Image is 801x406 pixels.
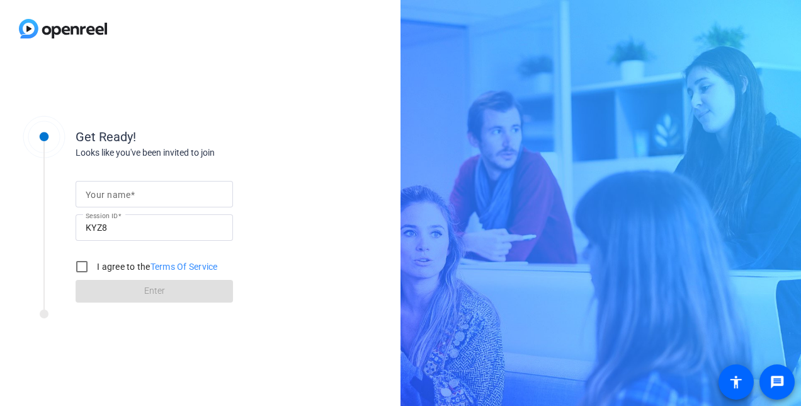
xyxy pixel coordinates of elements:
mat-icon: accessibility [729,374,744,390]
div: Get Ready! [76,127,327,146]
a: Terms Of Service [151,262,218,272]
mat-icon: message [770,374,785,390]
label: I agree to the [94,260,218,273]
mat-label: Session ID [86,212,118,219]
div: Looks like you've been invited to join [76,146,327,159]
mat-label: Your name [86,190,130,200]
